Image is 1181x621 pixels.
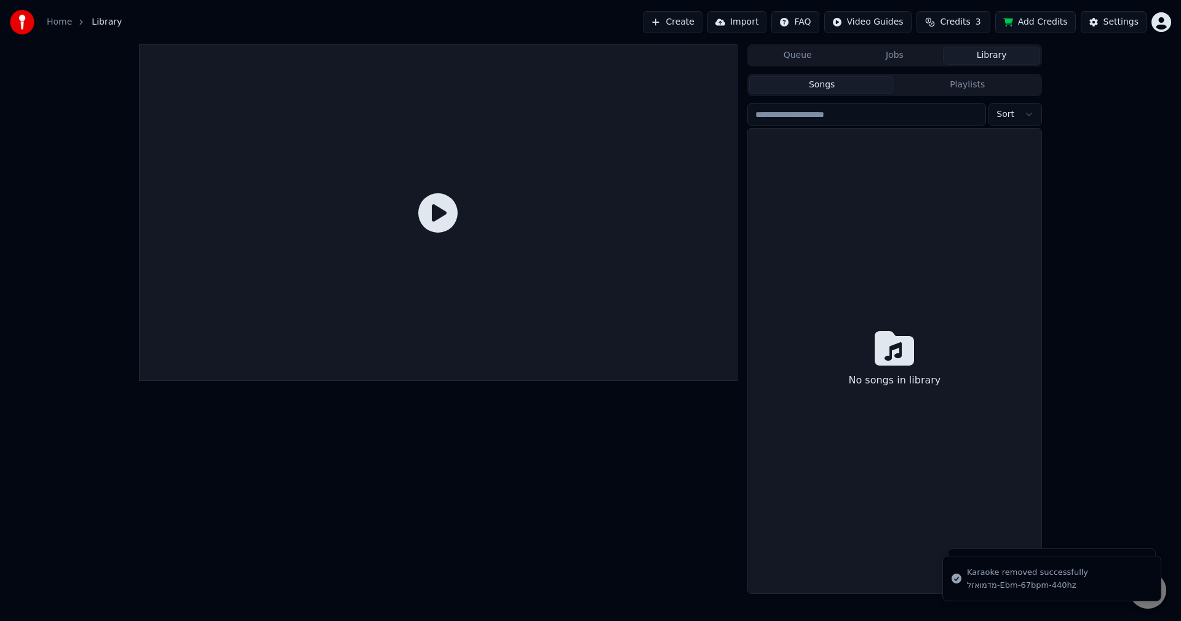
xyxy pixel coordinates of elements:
[749,47,846,65] button: Queue
[996,108,1014,121] span: Sort
[967,580,1088,591] div: מדמואזל-Ebm-67bpm-440hz
[47,16,72,28] a: Home
[995,11,1076,33] button: Add Credits
[976,16,981,28] span: 3
[917,11,990,33] button: Credits3
[1081,11,1147,33] button: Settings
[10,10,34,34] img: youka
[943,47,1040,65] button: Library
[967,566,1088,579] div: Karaoke removed successfully
[771,11,819,33] button: FAQ
[894,76,1040,94] button: Playlists
[47,16,122,28] nav: breadcrumb
[749,76,895,94] button: Songs
[707,11,766,33] button: Import
[824,11,912,33] button: Video Guides
[940,16,970,28] span: Credits
[1103,16,1139,28] div: Settings
[92,16,122,28] span: Library
[643,11,702,33] button: Create
[844,368,946,393] div: No songs in library
[846,47,944,65] button: Jobs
